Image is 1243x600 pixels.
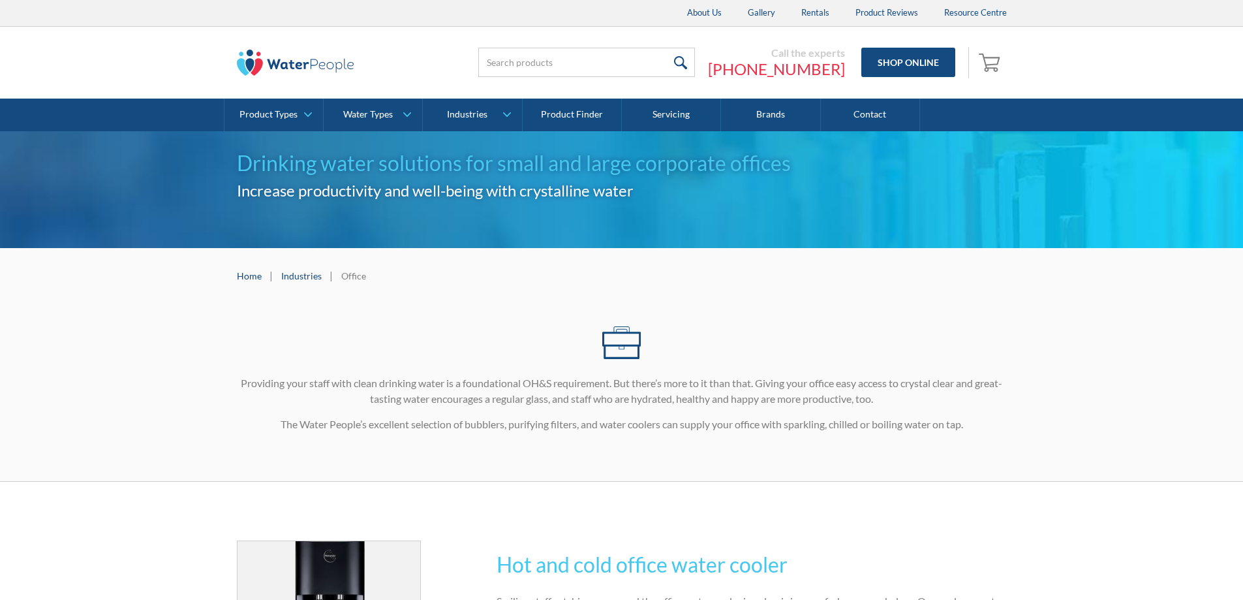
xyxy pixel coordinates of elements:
[224,99,323,131] a: Product Types
[861,48,955,77] a: Shop Online
[237,179,1007,202] h2: Increase productivity and well-being with crystalline water
[239,109,298,120] div: Product Types
[478,48,695,77] input: Search products
[237,269,262,283] a: Home
[423,99,521,131] a: Industries
[281,269,322,283] a: Industries
[622,99,721,131] a: Servicing
[343,109,393,120] div: Water Types
[237,375,1007,407] p: Providing your staff with clean drinking water is a foundational OH&S requirement. But there’s mo...
[821,99,920,131] a: Contact
[447,109,487,120] div: Industries
[979,52,1004,72] img: shopping cart
[708,59,845,79] a: [PHONE_NUMBER]
[523,99,622,131] a: Product Finder
[237,50,354,76] img: The Water People
[497,549,1006,580] h2: Hot and cold office water cooler
[324,99,422,131] a: Water Types
[341,269,366,283] div: Office
[708,46,845,59] div: Call the experts
[328,268,335,283] div: |
[268,268,275,283] div: |
[237,417,1007,432] p: The Water People’s excellent selection of bubblers, purifying filters, and water coolers can supp...
[237,148,1007,179] h1: Drinking water solutions for small and large corporate offices
[975,47,1007,78] a: Open empty cart
[721,99,820,131] a: Brands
